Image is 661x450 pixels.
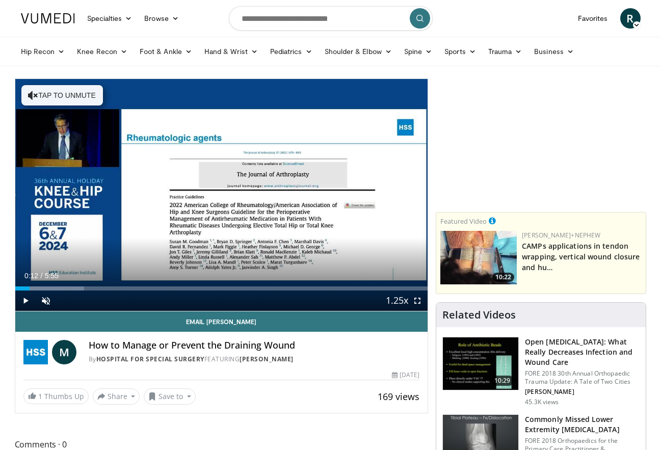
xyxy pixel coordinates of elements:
[23,340,48,364] img: Hospital for Special Surgery
[138,8,185,29] a: Browse
[93,388,140,405] button: Share
[89,340,420,351] h4: How to Manage or Prevent the Draining Wound
[572,8,614,29] a: Favorites
[319,41,398,62] a: Shoulder & Elbow
[492,273,514,282] span: 10:22
[482,41,528,62] a: Trauma
[378,390,419,403] span: 169 views
[81,8,139,29] a: Specialties
[15,290,36,311] button: Play
[438,41,482,62] a: Sports
[15,311,428,332] a: Email [PERSON_NAME]
[144,388,196,405] button: Save to
[620,8,641,29] a: R
[264,41,319,62] a: Pediatrics
[36,290,56,311] button: Unmute
[229,6,433,31] input: Search topics, interventions
[387,290,407,311] button: Playback Rate
[525,414,640,435] h3: Commonly Missed Lower Extremity [MEDICAL_DATA]
[528,41,580,62] a: Business
[398,41,438,62] a: Spine
[442,337,640,406] a: 10:29 Open [MEDICAL_DATA]: What Really Decreases Infection and Wound Care FORE 2018 30th Annual O...
[525,369,640,386] p: FORE 2018 30th Annual Orthopaedic Trauma Update: A Tale of Two Cities
[41,272,43,280] span: /
[23,388,89,404] a: 1 Thumbs Up
[240,355,294,363] a: [PERSON_NAME]
[440,231,517,284] a: 10:22
[96,355,204,363] a: Hospital for Special Surgery
[15,41,71,62] a: Hip Recon
[525,388,640,396] p: [PERSON_NAME]
[89,355,420,364] div: By FEATURING
[45,272,59,280] span: 5:55
[15,286,428,290] div: Progress Bar
[440,217,487,226] small: Featured Video
[24,272,38,280] span: 0:12
[490,376,515,386] span: 10:29
[443,337,518,390] img: ded7be61-cdd8-40fc-98a3-de551fea390e.150x105_q85_crop-smart_upscale.jpg
[525,398,559,406] p: 45.3K views
[522,231,600,240] a: [PERSON_NAME]+Nephew
[15,79,428,311] video-js: Video Player
[407,290,428,311] button: Fullscreen
[442,309,516,321] h4: Related Videos
[134,41,198,62] a: Foot & Ankle
[52,340,76,364] a: M
[465,78,618,206] iframe: Advertisement
[440,231,517,284] img: 2677e140-ee51-4d40-a5f5-4f29f195cc19.150x105_q85_crop-smart_upscale.jpg
[522,241,640,272] a: CAMPs applications in tendon wrapping, vertical wound closure and hu…
[525,337,640,367] h3: Open [MEDICAL_DATA]: What Really Decreases Infection and Wound Care
[21,13,75,23] img: VuMedi Logo
[392,370,419,380] div: [DATE]
[198,41,264,62] a: Hand & Wrist
[21,85,103,105] button: Tap to unmute
[38,391,42,401] span: 1
[71,41,134,62] a: Knee Recon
